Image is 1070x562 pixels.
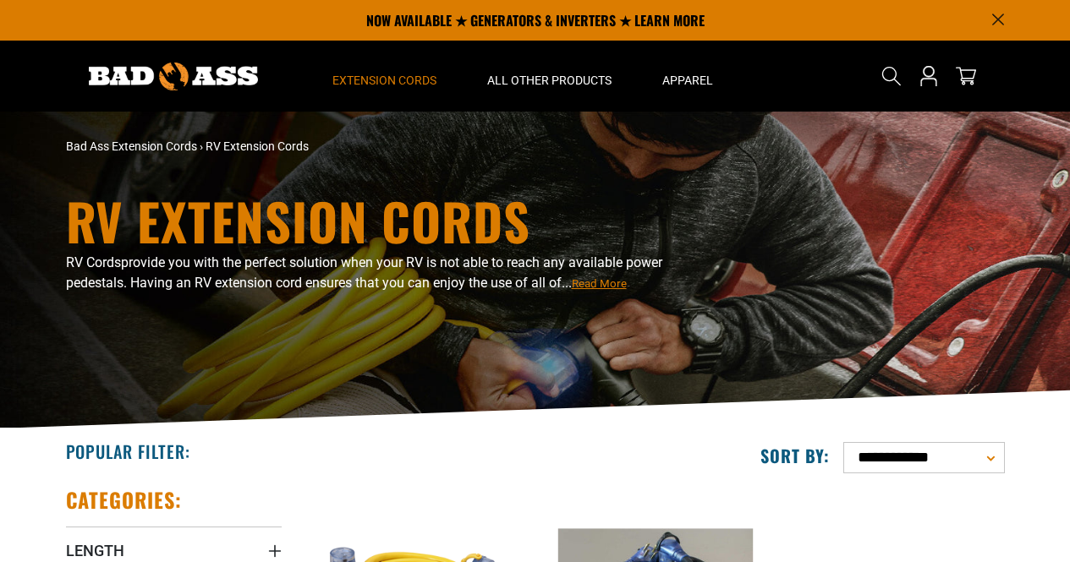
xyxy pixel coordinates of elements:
h2: Categories: [66,487,183,513]
h2: Popular Filter: [66,440,190,462]
summary: Search [878,63,905,90]
span: All Other Products [487,73,612,88]
p: RV Cords [66,253,683,293]
span: Extension Cords [332,73,436,88]
img: Bad Ass Extension Cords [89,63,258,90]
span: RV Extension Cords [206,139,309,153]
label: Sort by: [760,445,830,467]
span: › [200,139,203,153]
nav: breadcrumbs [66,138,683,156]
summary: All Other Products [462,41,637,112]
a: Bad Ass Extension Cords [66,139,197,153]
span: Apparel [662,73,713,88]
summary: Extension Cords [307,41,462,112]
span: Read More [572,277,627,290]
span: provide you with the perfect solution when your RV is not able to reach any available power pedes... [66,254,662,291]
span: Length [66,541,124,560]
summary: Apparel [637,41,738,112]
h1: RV Extension Cords [66,195,683,246]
